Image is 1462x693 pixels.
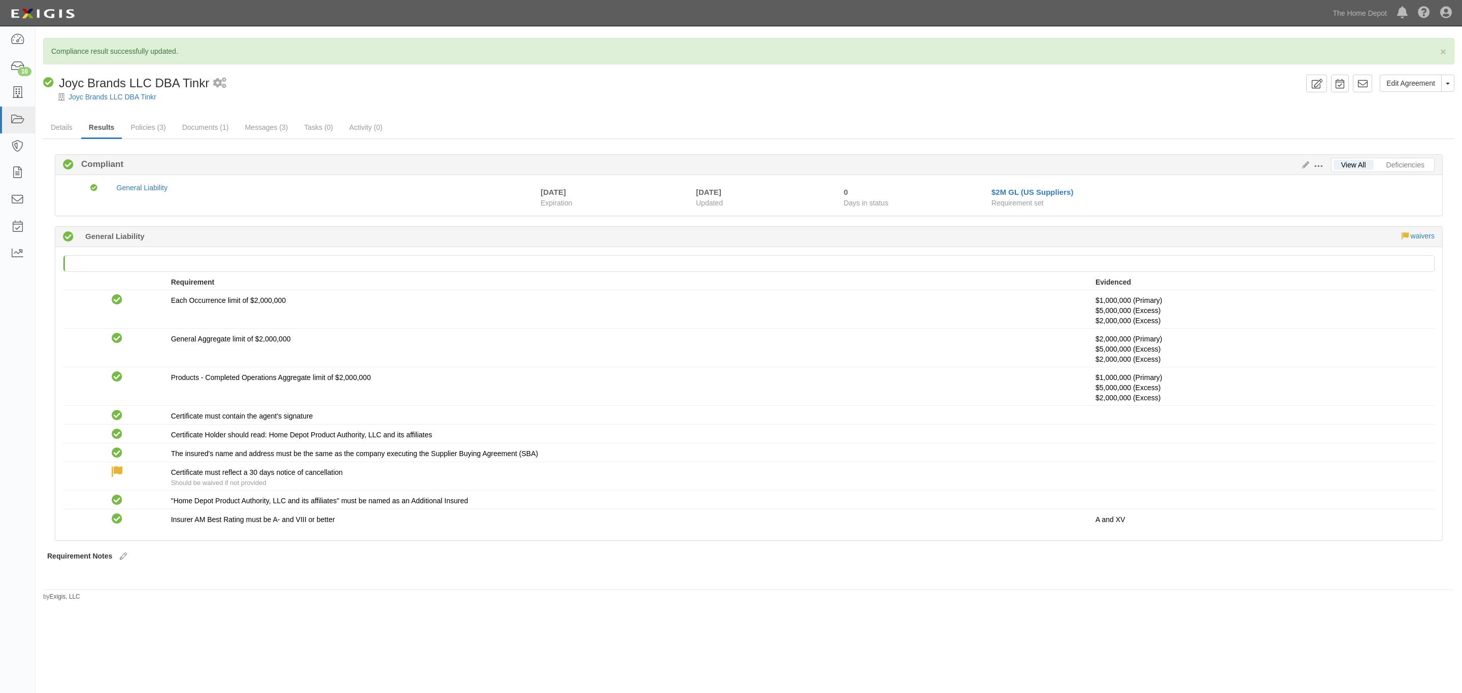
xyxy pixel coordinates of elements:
[237,117,295,137] a: Messages (3)
[1095,306,1160,315] span: Policy #071732854-00 Insurer: Lexington Insurance Company
[171,497,468,505] span: "Home Depot Product Authority, LLC and its affiliates" must be named as an Additional Insured
[296,117,341,137] a: Tasks (0)
[171,515,335,524] span: Insurer AM Best Rating must be A- and VIII or better
[50,593,80,600] a: Exigis, LLC
[1095,355,1160,363] span: Policy #XS F397829 Insurer: Great American Insurance Co of New York
[171,449,538,458] span: The insured's name and address must be the same as the company executing the Supplier Buying Agre...
[59,76,209,90] span: Joyc Brands LLC DBA Tinkr
[175,117,237,137] a: Documents (1)
[112,467,122,478] label: Waived: waived per client
[117,184,168,192] a: General Liability
[844,199,888,207] span: Days in status
[1095,345,1160,353] span: Policy #071732854-00 Insurer: Lexington Insurance Company
[112,295,122,305] i: Compliant
[171,479,267,487] span: Should be waived if not provided
[112,372,122,383] i: Compliant
[342,117,390,137] a: Activity (0)
[991,188,1073,196] a: $2M GL (US Suppliers)
[696,199,723,207] span: Updated
[1298,161,1309,169] a: Edit Results
[541,198,688,208] span: Expiration
[47,551,112,561] label: Requirement Notes
[1440,46,1446,57] span: ×
[1095,278,1131,286] strong: Evidenced
[171,278,215,286] strong: Requirement
[8,5,78,23] img: logo-5460c22ac91f19d4615b14bd174203de0afe785f0fc80cf4dbbc73dc1793850b.png
[696,187,828,197] div: [DATE]
[1095,317,1160,325] span: Policy #XS F397829 Insurer: Great American Insurance Co of New York
[1327,3,1392,23] a: The Home Depot
[43,75,209,92] div: Joyc Brands LLC DBA Tinkr
[18,67,31,76] div: 16
[81,117,122,139] a: Results
[1095,334,1427,364] p: $2,000,000 (Primary)
[90,185,97,192] i: Compliant
[1380,75,1442,92] a: Edit Agreement
[1379,160,1432,170] a: Deficiencies
[63,232,74,242] i: Compliant 0 days (since 09/09/2025)
[74,158,123,170] b: Compliant
[1411,232,1435,240] a: waivers
[844,187,984,197] div: Since 09/09/2025
[43,117,80,137] a: Details
[1095,394,1160,402] span: Policy #XS F397829 Insurer: Great American Insurance Co of New York
[171,468,343,476] span: Certificate must reflect a 30 days notice of cancellation
[171,373,371,382] span: Products - Completed Operations Aggregate limit of $2,000,000
[171,335,291,343] span: General Aggregate limit of $2,000,000
[1440,46,1446,57] button: Close
[43,78,54,88] i: Compliant
[171,296,286,304] span: Each Occurrence limit of $2,000,000
[112,333,122,344] i: Compliant
[112,514,122,525] i: Compliant
[1095,514,1427,525] p: A and XV
[85,231,145,241] b: General Liability
[69,93,156,101] a: Joyc Brands LLC DBA Tinkr
[541,187,566,197] div: [DATE]
[1095,372,1427,403] p: $1,000,000 (Primary)
[1095,295,1427,326] p: $1,000,000 (Primary)
[991,199,1044,207] span: Requirement set
[213,78,226,89] i: 1 scheduled workflow
[171,431,433,439] span: Certificate Holder should read: Home Depot Product Authority, LLC and its affiliates
[63,160,74,170] i: Compliant
[1334,160,1374,170] a: View All
[51,46,1446,56] p: Compliance result successfully updated.
[43,593,80,601] small: by
[171,412,313,420] span: Certificate must contain the agent's signature
[112,448,122,459] i: Compliant
[112,495,122,506] i: Compliant
[112,410,122,421] i: Compliant
[1095,384,1160,392] span: Policy #071732854-00 Insurer: Lexington Insurance Company
[1418,7,1430,19] i: Help Center - Complianz
[112,429,122,440] i: Compliant
[123,117,173,137] a: Policies (3)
